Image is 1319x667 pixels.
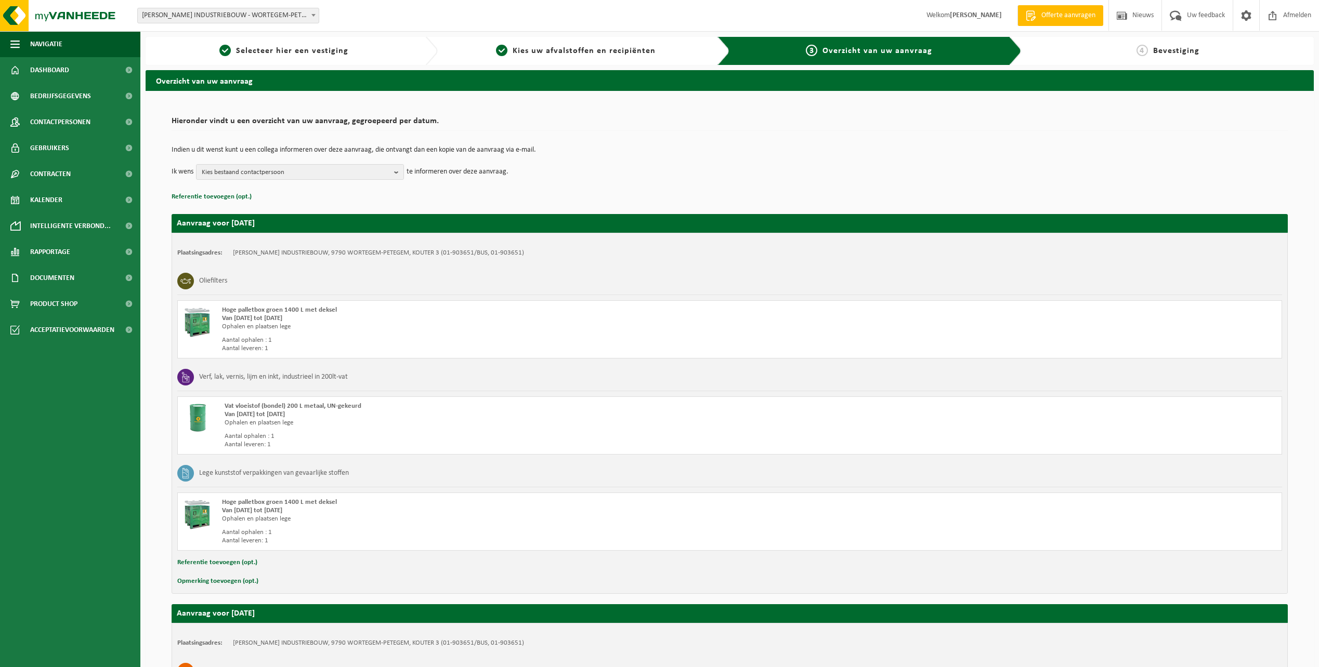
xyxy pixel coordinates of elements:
button: Kies bestaand contactpersoon [196,164,404,180]
div: Ophalen en plaatsen lege [222,515,769,523]
td: [PERSON_NAME] INDUSTRIEBOUW, 9790 WORTEGEM-PETEGEM, KOUTER 3 (01-903651/BUS, 01-903651) [233,249,524,257]
strong: Van [DATE] tot [DATE] [222,315,282,322]
div: Aantal ophalen : 1 [222,336,769,344]
span: 2 [496,45,507,56]
span: Product Shop [30,291,77,317]
span: Offerte aanvragen [1039,10,1098,21]
div: Aantal leveren: 1 [222,537,769,545]
span: WILLY NAESSENS INDUSTRIEBOUW - WORTEGEM-PETEGEM [137,8,319,23]
strong: [PERSON_NAME] [950,11,1002,19]
h2: Overzicht van uw aanvraag [146,70,1314,90]
span: Contracten [30,161,71,187]
td: [PERSON_NAME] INDUSTRIEBOUW, 9790 WORTEGEM-PETEGEM, KOUTER 3 (01-903651/BUS, 01-903651) [233,639,524,647]
span: Kies uw afvalstoffen en recipiënten [513,47,656,55]
strong: Plaatsingsadres: [177,249,223,256]
span: Overzicht van uw aanvraag [822,47,932,55]
p: te informeren over deze aanvraag. [407,164,508,180]
div: Ophalen en plaatsen lege [222,323,769,331]
img: LP-LD-00200-MET-21.png [183,402,214,433]
span: Documenten [30,265,74,291]
span: Kalender [30,187,62,213]
span: Contactpersonen [30,109,90,135]
span: Dashboard [30,57,69,83]
iframe: chat widget [5,644,174,667]
img: PB-HB-1400-HPE-GN-11.png [183,498,212,529]
button: Referentie toevoegen (opt.) [172,190,252,204]
strong: Van [DATE] tot [DATE] [225,411,285,418]
img: PB-HB-1400-HPE-GN-11.png [183,306,212,337]
span: Intelligente verbond... [30,213,111,239]
span: Kies bestaand contactpersoon [202,165,390,180]
strong: Plaatsingsadres: [177,639,223,646]
span: 1 [219,45,231,56]
button: Opmerking toevoegen (opt.) [177,575,258,588]
h3: Oliefilters [199,273,227,289]
p: Ik wens [172,164,193,180]
div: Ophalen en plaatsen lege [225,419,772,427]
span: Selecteer hier een vestiging [236,47,348,55]
span: Hoge palletbox groen 1400 L met deksel [222,306,337,313]
span: Gebruikers [30,135,69,161]
button: Referentie toevoegen (opt.) [177,556,257,569]
span: Hoge palletbox groen 1400 L met deksel [222,499,337,505]
span: 3 [806,45,817,56]
p: Indien u dit wenst kunt u een collega informeren over deze aanvraag, die ontvangt dan een kopie v... [172,146,1288,154]
span: Rapportage [30,239,70,265]
span: Bedrijfsgegevens [30,83,91,109]
strong: Aanvraag voor [DATE] [177,219,255,228]
div: Aantal leveren: 1 [222,344,769,353]
a: 1Selecteer hier een vestiging [151,45,417,57]
h3: Lege kunststof verpakkingen van gevaarlijke stoffen [199,465,349,482]
span: Navigatie [30,31,62,57]
span: 4 [1137,45,1148,56]
a: 2Kies uw afvalstoffen en recipiënten [443,45,709,57]
span: Vat vloeistof (bondel) 200 L metaal, UN-gekeurd [225,403,361,409]
div: Aantal leveren: 1 [225,441,772,449]
h3: Verf, lak, vernis, lijm en inkt, industrieel in 200lt-vat [199,369,348,385]
span: Bevestiging [1153,47,1199,55]
strong: Aanvraag voor [DATE] [177,609,255,618]
strong: Van [DATE] tot [DATE] [222,507,282,514]
span: Acceptatievoorwaarden [30,317,114,343]
a: Offerte aanvragen [1017,5,1103,26]
div: Aantal ophalen : 1 [225,432,772,441]
div: Aantal ophalen : 1 [222,528,769,537]
span: WILLY NAESSENS INDUSTRIEBOUW - WORTEGEM-PETEGEM [138,8,319,23]
h2: Hieronder vindt u een overzicht van uw aanvraag, gegroepeerd per datum. [172,117,1288,131]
